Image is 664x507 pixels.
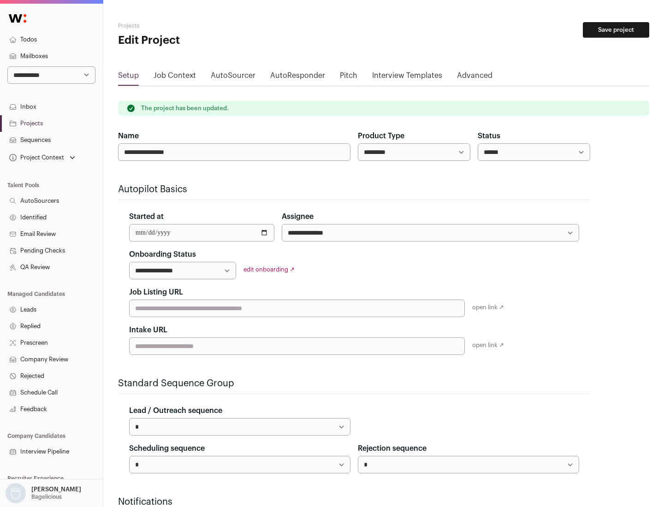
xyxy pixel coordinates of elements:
h2: Projects [118,22,295,29]
a: AutoSourcer [211,70,255,85]
div: Project Context [7,154,64,161]
button: Open dropdown [4,483,83,503]
a: Job Context [154,70,196,85]
button: Open dropdown [7,151,77,164]
label: Scheduling sequence [129,443,205,454]
label: Product Type [358,130,404,141]
label: Status [478,130,500,141]
label: Intake URL [129,324,167,336]
label: Rejection sequence [358,443,427,454]
a: AutoResponder [270,70,325,85]
label: Assignee [282,211,314,222]
a: edit onboarding ↗ [243,266,295,272]
a: Pitch [340,70,357,85]
a: Setup [118,70,139,85]
p: Bagelicious [31,493,62,501]
img: Wellfound [4,9,31,28]
button: Save project [583,22,649,38]
a: Interview Templates [372,70,442,85]
a: Advanced [457,70,492,85]
h2: Standard Sequence Group [118,377,590,390]
p: The project has been updated. [141,105,229,112]
label: Started at [129,211,164,222]
img: nopic.png [6,483,26,503]
label: Lead / Outreach sequence [129,405,222,416]
h2: Autopilot Basics [118,183,590,196]
p: [PERSON_NAME] [31,486,81,493]
label: Job Listing URL [129,287,183,298]
h1: Edit Project [118,33,295,48]
label: Name [118,130,139,141]
label: Onboarding Status [129,249,196,260]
